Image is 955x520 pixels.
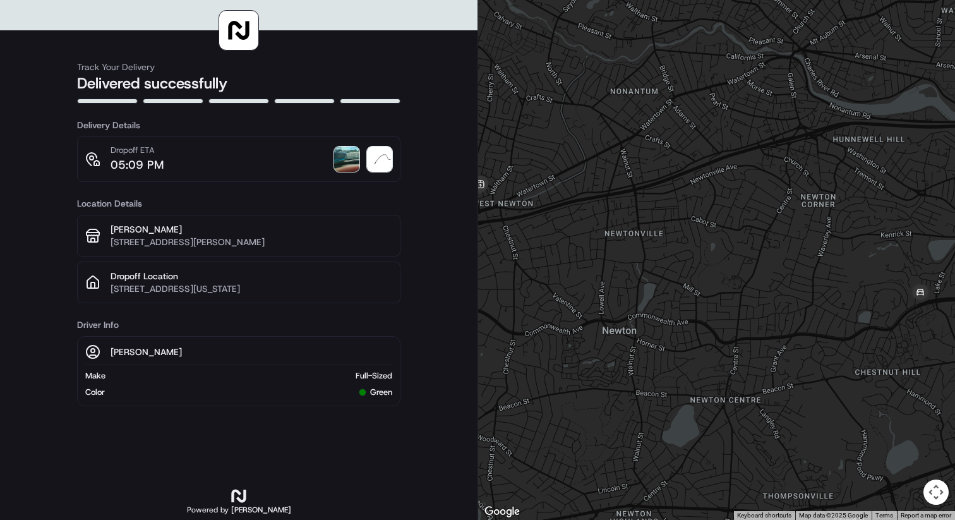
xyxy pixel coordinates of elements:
[187,505,291,515] h2: Powered by
[799,512,868,519] span: Map data ©2025 Google
[923,480,949,505] button: Map camera controls
[85,370,105,382] span: Make
[111,145,164,156] p: Dropoff ETA
[111,346,182,358] p: [PERSON_NAME]
[481,504,523,520] a: Open this area in Google Maps (opens a new window)
[356,370,392,382] span: Full-Sized
[85,387,105,398] span: Color
[334,147,359,172] img: photo_proof_of_delivery image
[111,236,392,248] p: [STREET_ADDRESS][PERSON_NAME]
[875,512,893,519] a: Terms (opens in new tab)
[111,270,392,282] p: Dropoff Location
[370,387,392,398] span: green
[77,197,400,210] h3: Location Details
[111,223,392,236] p: [PERSON_NAME]
[481,504,523,520] img: Google
[77,73,400,94] h2: Delivered successfully
[111,282,392,295] p: [STREET_ADDRESS][US_STATE]
[111,156,164,174] p: 05:09 PM
[901,512,951,519] a: Report a map error
[77,119,400,131] h3: Delivery Details
[77,61,400,73] h3: Track Your Delivery
[737,511,791,520] button: Keyboard shortcuts
[77,318,400,331] h3: Driver Info
[231,505,291,515] span: [PERSON_NAME]
[367,147,392,172] img: signature_proof_of_delivery image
